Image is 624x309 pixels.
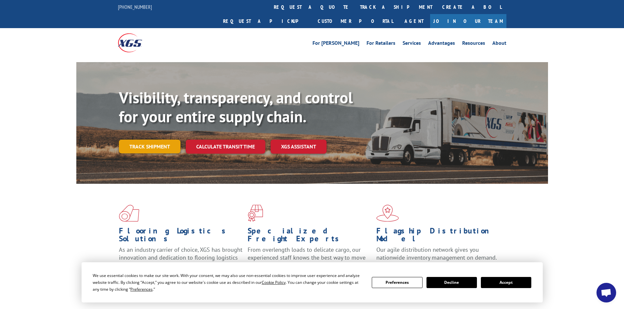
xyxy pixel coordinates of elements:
[398,14,430,28] a: Agent
[248,246,371,275] p: From overlength loads to delicate cargo, our experienced staff knows the best way to move your fr...
[93,272,364,293] div: We use essential cookies to make our site work. With your consent, we may also use non-essential ...
[426,277,477,288] button: Decline
[271,140,327,154] a: XGS ASSISTANT
[376,246,497,261] span: Our agile distribution network gives you nationwide inventory management on demand.
[82,262,543,302] div: Cookie Consent Prompt
[186,140,265,154] a: Calculate transit time
[312,41,359,48] a: For [PERSON_NAME]
[248,205,263,222] img: xgs-icon-focused-on-flooring-red
[481,277,531,288] button: Accept
[248,227,371,246] h1: Specialized Freight Experts
[376,205,399,222] img: xgs-icon-flagship-distribution-model-red
[218,14,313,28] a: Request a pickup
[462,41,485,48] a: Resources
[596,283,616,302] div: Open chat
[119,246,242,269] span: As an industry carrier of choice, XGS has brought innovation and dedication to flooring logistics...
[118,4,152,10] a: [PHONE_NUMBER]
[372,277,422,288] button: Preferences
[119,227,243,246] h1: Flooring Logistics Solutions
[130,286,153,292] span: Preferences
[403,41,421,48] a: Services
[119,205,139,222] img: xgs-icon-total-supply-chain-intelligence-red
[262,280,286,285] span: Cookie Policy
[430,14,506,28] a: Join Our Team
[492,41,506,48] a: About
[428,41,455,48] a: Advantages
[313,14,398,28] a: Customer Portal
[367,41,395,48] a: For Retailers
[376,227,500,246] h1: Flagship Distribution Model
[119,87,353,127] b: Visibility, transparency, and control for your entire supply chain.
[119,140,180,153] a: Track shipment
